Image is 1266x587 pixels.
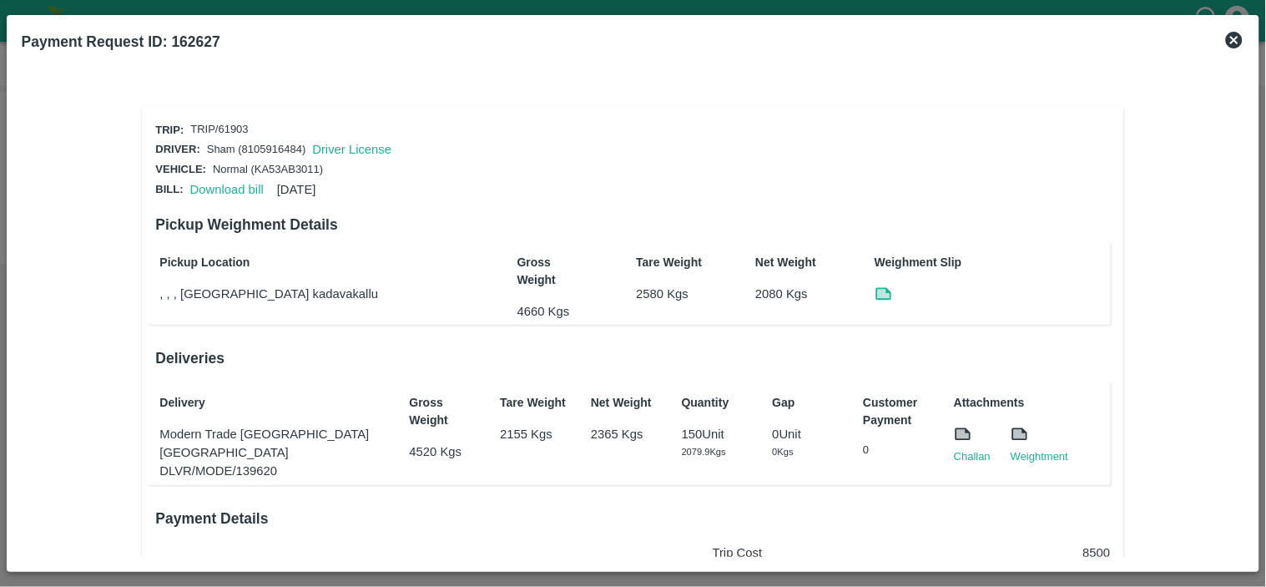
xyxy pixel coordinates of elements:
p: Delivery [159,394,391,412]
p: Net Weight [755,254,828,271]
span: Trip: [155,124,184,136]
p: 2155 Kgs [500,425,572,443]
b: Payment Request ID: 162627 [22,33,220,50]
p: Sham (8105916484) [207,142,306,158]
h6: Payment Details [155,507,1110,530]
span: 2079.9 Kgs [682,447,726,457]
h6: Deliveries [155,347,1110,370]
p: DLVR/MODE/139620 [159,462,391,480]
p: Weighment Slip [875,254,1107,271]
p: 2080 Kgs [755,285,828,303]
p: 0 Unit [773,425,845,443]
p: 2365 Kgs [591,425,663,443]
a: Weightment [1011,448,1068,465]
span: 0 Kgs [773,447,794,457]
p: Pickup Location [159,254,471,271]
span: Vehicle: [155,163,206,175]
p: 4660 Kgs [517,302,590,321]
span: Bill: [155,183,183,195]
p: Tare Weight [500,394,572,412]
p: Net Weight [591,394,663,412]
p: 150 Unit [682,425,754,443]
p: Attachments [954,394,1106,412]
a: Download bill [190,183,264,196]
p: 2580 Kgs [636,285,709,303]
h6: Pickup Weighment Details [155,213,1110,236]
p: Normal (KA53AB3011) [213,162,323,178]
a: Driver License [312,143,391,156]
p: Gross Weight [517,254,590,289]
p: Gross Weight [410,394,482,429]
span: [DATE] [277,183,316,196]
p: , , , [GEOGRAPHIC_DATA] kadavakallu [159,285,471,303]
a: Challan [954,448,991,465]
p: Quantity [682,394,754,412]
p: Trip Cost [713,544,911,562]
p: Tare Weight [636,254,709,271]
p: TRIP/61903 [190,122,248,138]
p: Modern Trade [GEOGRAPHIC_DATA] [GEOGRAPHIC_DATA] [159,425,391,463]
p: 4520 Kgs [410,443,482,461]
span: Driver: [155,143,199,155]
p: 8500 [978,544,1111,562]
p: Customer Payment [863,394,936,429]
p: Gap [773,394,845,412]
p: 0 [863,443,936,458]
